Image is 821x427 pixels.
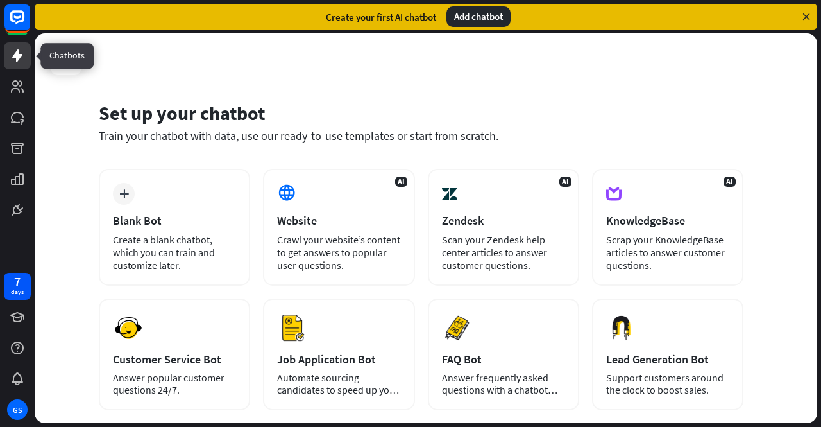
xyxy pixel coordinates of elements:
div: days [11,288,24,297]
div: Train your chatbot with data, use our ready-to-use templates or start from scratch. [99,128,743,143]
span: AI [559,177,571,187]
div: KnowledgeBase [606,213,729,228]
a: 7 days [4,273,31,300]
div: Lead Generation Bot [606,352,729,367]
div: Set up your chatbot [99,101,743,125]
div: Add chatbot [446,6,511,27]
i: plus [119,189,129,198]
div: Job Application Bot [277,352,400,367]
div: FAQ Bot [442,352,565,367]
button: Open LiveChat chat widget [10,5,49,44]
div: Scrap your KnowledgeBase articles to answer customer questions. [606,233,729,272]
div: Create your first AI chatbot [326,11,436,23]
div: Zendesk [442,213,565,228]
div: Create a blank chatbot, which you can train and customize later. [113,233,236,272]
span: AI [724,177,736,187]
div: Scan your Zendesk help center articles to answer customer questions. [442,233,565,272]
div: Website [277,213,400,228]
div: Crawl your website’s content to get answers to popular user questions. [277,233,400,272]
div: Answer frequently asked questions with a chatbot and save your time. [442,372,565,396]
div: Answer popular customer questions 24/7. [113,372,236,396]
div: Support customers around the clock to boost sales. [606,372,729,396]
div: GS [7,399,28,420]
div: Automate sourcing candidates to speed up your hiring process. [277,372,400,396]
div: Customer Service Bot [113,352,236,367]
div: 7 [14,276,21,288]
div: Blank Bot [113,213,236,228]
span: AI [395,177,407,187]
